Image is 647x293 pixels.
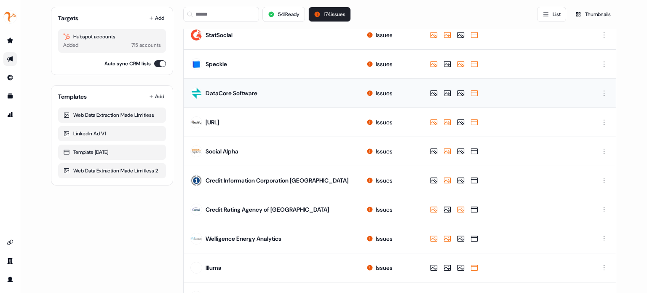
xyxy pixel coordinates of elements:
a: Go to outbound experience [3,52,17,66]
button: List [537,7,566,22]
div: Speckle [206,60,227,68]
div: Issues [376,234,393,243]
div: Credit Rating Agency of [GEOGRAPHIC_DATA] [206,205,329,214]
div: Issues [376,263,393,272]
a: Go to team [3,254,17,268]
button: Add [147,91,166,102]
div: Web Data Extraction Made Limitless [63,111,161,119]
div: Issues [376,31,393,39]
a: Go to profile [3,273,17,286]
button: Thumbnails [569,7,616,22]
div: Issues [376,60,393,68]
a: Go to prospects [3,34,17,47]
div: Added [63,41,78,49]
div: Issues [376,205,393,214]
div: DataCore Software [206,89,257,97]
button: 541Ready [262,7,305,22]
div: Templates [58,92,87,101]
div: Issues [376,89,393,97]
div: 715 accounts [131,41,161,49]
div: Illuma [206,263,222,272]
div: Issues [376,118,393,126]
div: Issues [376,147,393,156]
div: Social Alpha [206,147,238,156]
div: Issues [376,176,393,185]
div: Template [DATE] [63,148,161,156]
a: Go to templates [3,89,17,103]
div: LinkedIn Ad V1 [63,129,161,138]
div: Targets [58,14,78,22]
label: Auto sync CRM lists [104,59,151,68]
div: StatSocial [206,31,233,39]
div: Credit Information Corporation [GEOGRAPHIC_DATA] [206,176,348,185]
a: Go to Inbound [3,71,17,84]
div: Hubspot accounts [63,32,161,41]
div: [URL] [206,118,219,126]
button: Add [147,12,166,24]
div: Web Data Extraction Made Limitless 2 [63,167,161,175]
a: Go to integrations [3,236,17,249]
button: 174issues [308,7,351,22]
a: Go to attribution [3,108,17,121]
div: Welligence Energy Analytics [206,234,281,243]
